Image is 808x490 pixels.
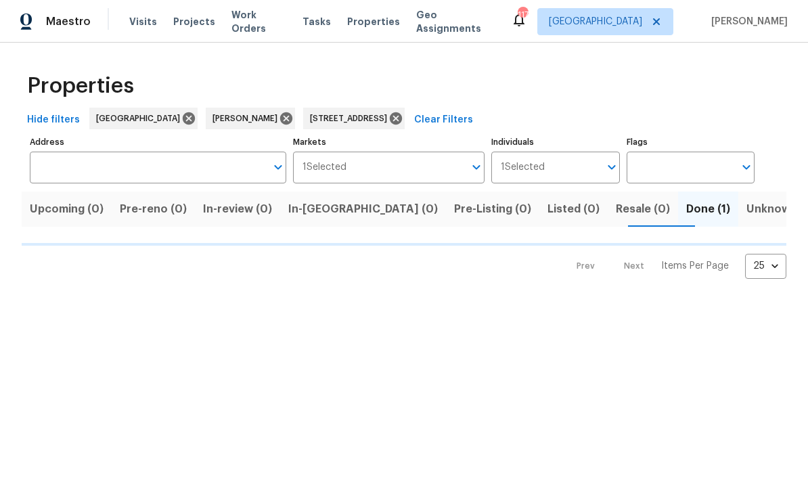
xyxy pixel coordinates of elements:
span: Properties [347,15,400,28]
span: Done (1) [686,200,730,219]
span: Clear Filters [414,112,473,129]
div: 117 [518,8,527,22]
span: Properties [27,79,134,93]
button: Clear Filters [409,108,478,133]
span: Hide filters [27,112,80,129]
span: Visits [129,15,157,28]
label: Address [30,138,286,146]
span: 1 Selected [302,162,346,173]
nav: Pagination Navigation [564,254,786,279]
label: Flags [627,138,755,146]
button: Open [269,158,288,177]
span: [GEOGRAPHIC_DATA] [549,15,642,28]
span: [PERSON_NAME] [212,112,283,125]
label: Markets [293,138,485,146]
span: [STREET_ADDRESS] [310,112,392,125]
span: In-[GEOGRAPHIC_DATA] (0) [288,200,438,219]
div: 25 [745,248,786,284]
span: Upcoming (0) [30,200,104,219]
span: Pre-Listing (0) [454,200,531,219]
span: 1 Selected [501,162,545,173]
label: Individuals [491,138,619,146]
span: Resale (0) [616,200,670,219]
span: In-review (0) [203,200,272,219]
div: [GEOGRAPHIC_DATA] [89,108,198,129]
button: Open [737,158,756,177]
span: Tasks [302,17,331,26]
div: [PERSON_NAME] [206,108,295,129]
span: Geo Assignments [416,8,495,35]
button: Open [467,158,486,177]
p: Items Per Page [661,259,729,273]
button: Open [602,158,621,177]
span: [PERSON_NAME] [706,15,788,28]
button: Hide filters [22,108,85,133]
span: Projects [173,15,215,28]
span: [GEOGRAPHIC_DATA] [96,112,185,125]
span: Maestro [46,15,91,28]
span: Listed (0) [547,200,600,219]
div: [STREET_ADDRESS] [303,108,405,129]
span: Pre-reno (0) [120,200,187,219]
span: Work Orders [231,8,286,35]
